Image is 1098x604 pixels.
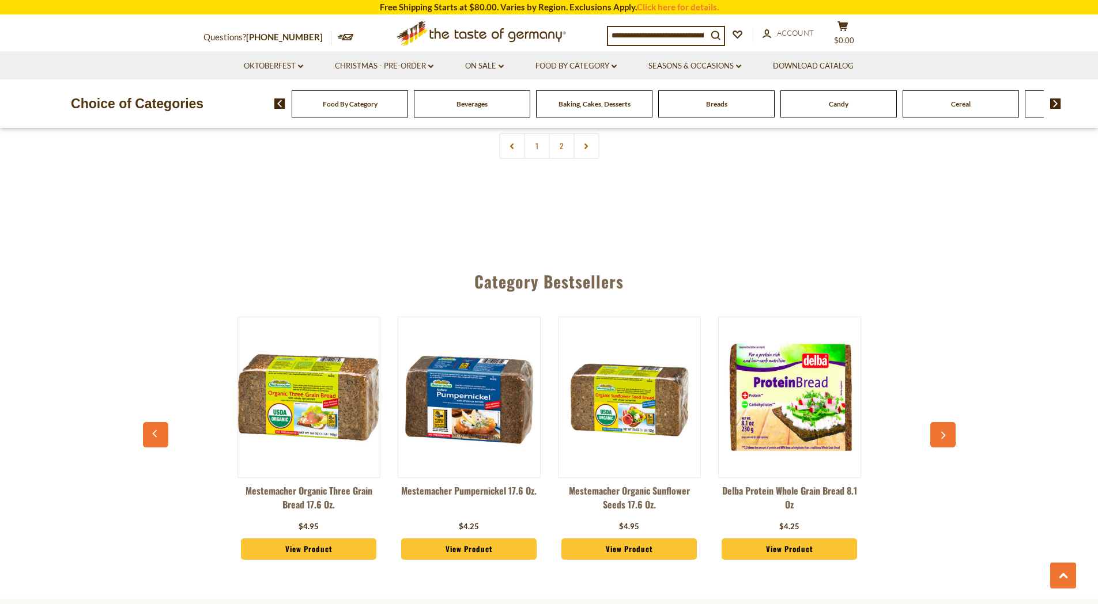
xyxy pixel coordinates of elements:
a: On Sale [465,60,504,73]
a: Baking, Cakes, Desserts [559,100,631,108]
a: Delba Protein Whole Grain Bread 8.1 oz [718,484,861,518]
a: Mestemacher Organic Sunflower Seeds 17.6 oz. [558,484,701,518]
a: [PHONE_NUMBER] [246,32,323,42]
a: Food By Category [323,100,378,108]
a: Seasons & Occasions [648,60,741,73]
a: Food By Category [535,60,617,73]
a: Click here for details. [637,2,719,12]
a: Download Catalog [773,60,854,73]
button: $0.00 [826,21,861,50]
a: View Product [561,538,697,560]
a: Mestemacher Pumpernickel 17.6 oz. [398,484,541,518]
a: Breads [706,100,727,108]
a: View Product [722,538,858,560]
div: $4.25 [779,521,799,533]
a: Beverages [456,100,488,108]
a: Oktoberfest [244,60,303,73]
div: $4.25 [459,521,479,533]
a: Cereal [951,100,971,108]
img: Mestemacher Organic Sunflower Seeds 17.6 oz. [559,326,700,468]
a: Christmas - PRE-ORDER [335,60,433,73]
a: Candy [829,100,848,108]
a: 2 [549,133,575,159]
p: Questions? [203,30,331,45]
div: $4.95 [619,521,639,533]
span: Account [777,28,814,37]
a: Mestemacher Organic Three Grain Bread 17.6 oz. [237,484,380,518]
div: $4.95 [299,521,319,533]
img: previous arrow [274,98,285,109]
a: View Product [401,538,537,560]
a: View Product [241,538,377,560]
div: Category Bestsellers [149,255,950,302]
img: Mestemacher Pumpernickel 17.6 oz. [398,326,540,468]
span: $0.00 [834,36,854,45]
img: Mestemacher Organic Three Grain Bread 17.6 oz. [238,326,380,468]
img: Delba Protein Whole Grain Bread 8.1 oz [719,326,861,468]
a: Account [763,27,814,40]
a: 1 [524,133,550,159]
img: next arrow [1050,98,1061,109]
